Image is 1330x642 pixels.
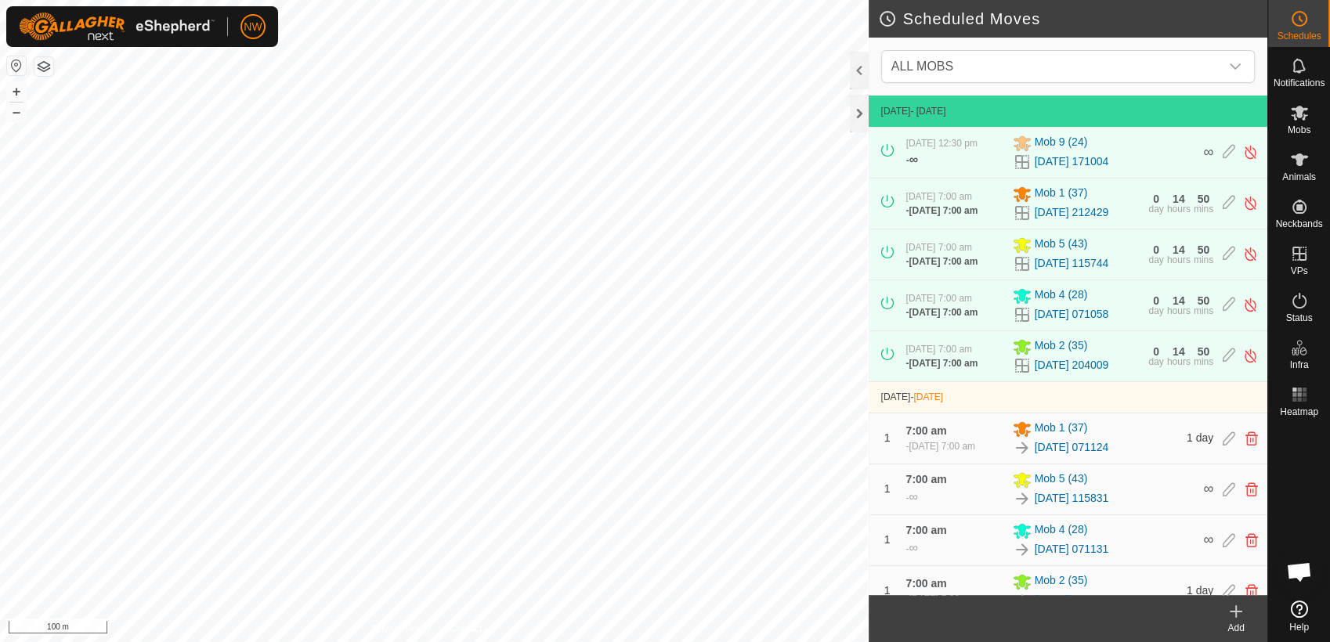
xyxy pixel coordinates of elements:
[1274,78,1325,88] span: Notifications
[1035,287,1088,305] span: Mob 4 (28)
[1035,521,1088,540] span: Mob 4 (28)
[1198,295,1210,306] div: 50
[885,51,1220,82] span: ALL MOBS
[1277,31,1321,41] span: Schedules
[909,541,918,554] span: ∞
[450,622,496,636] a: Contact Us
[1035,592,1109,608] a: [DATE] 204034
[1276,548,1323,595] div: Open chat
[881,106,911,117] span: [DATE]
[1153,193,1159,204] div: 0
[910,106,945,117] span: - [DATE]
[1282,172,1316,182] span: Animals
[884,533,891,546] span: 1
[1167,306,1191,316] div: hours
[1173,193,1185,204] div: 14
[1167,255,1191,265] div: hours
[906,305,978,319] div: -
[1153,244,1159,255] div: 0
[1173,295,1185,306] div: 14
[1035,471,1088,489] span: Mob 5 (43)
[1035,204,1109,221] a: [DATE] 212429
[1203,532,1213,547] span: ∞
[19,13,215,41] img: Gallagher Logo
[1290,266,1307,276] span: VPs
[1194,306,1213,316] div: mins
[1013,591,1032,610] img: To
[1013,540,1032,559] img: To
[906,356,978,370] div: -
[1187,431,1213,444] span: 1 day
[1243,195,1258,211] img: Turn off schedule move
[1167,357,1191,366] div: hours
[1285,313,1312,323] span: Status
[906,488,918,507] div: -
[909,358,978,369] span: [DATE] 7:00 am
[244,19,262,35] span: NW
[1275,219,1322,229] span: Neckbands
[1148,306,1163,316] div: day
[906,191,972,202] span: [DATE] 7:00 am
[906,254,978,269] div: -
[372,622,431,636] a: Privacy Policy
[7,103,26,121] button: –
[909,307,978,318] span: [DATE] 7:00 am
[1153,295,1159,306] div: 0
[1243,348,1258,364] img: Turn off schedule move
[1194,204,1213,214] div: mins
[1013,489,1032,508] img: To
[1243,246,1258,262] img: Turn off schedule move
[1203,481,1213,496] span: ∞
[1289,622,1309,632] span: Help
[1243,297,1258,313] img: Turn off schedule move
[906,204,978,218] div: -
[1243,144,1258,160] img: Turn off schedule move
[1153,346,1159,357] div: 0
[906,539,918,557] div: -
[1148,255,1163,265] div: day
[1205,621,1267,635] div: Add
[1289,360,1308,370] span: Infra
[1194,357,1213,366] div: mins
[909,490,918,503] span: ∞
[906,138,978,149] span: [DATE] 12:30 pm
[1198,346,1210,357] div: 50
[910,391,943,402] span: -
[1187,584,1213,597] span: 1 day
[1173,244,1185,255] div: 14
[906,439,975,453] div: -
[1035,153,1109,170] a: [DATE] 171004
[1013,438,1032,457] img: To
[878,9,1267,28] h2: Scheduled Moves
[906,473,947,485] span: 7:00 am
[1167,204,1191,214] div: hours
[906,150,918,169] div: -
[906,293,972,304] span: [DATE] 7:00 am
[1035,420,1088,438] span: Mob 1 (37)
[1280,407,1318,417] span: Heatmap
[906,592,975,606] div: -
[1035,306,1109,323] a: [DATE] 071058
[1198,193,1210,204] div: 50
[1035,357,1109,373] a: [DATE] 204009
[909,441,975,452] span: [DATE] 7:00 am
[909,153,918,166] span: ∞
[1148,357,1163,366] div: day
[1194,255,1213,265] div: mins
[906,344,972,355] span: [DATE] 7:00 am
[891,60,953,73] span: ALL MOBS
[1035,185,1088,204] span: Mob 1 (37)
[34,57,53,76] button: Map Layers
[1268,594,1330,638] a: Help
[1173,346,1185,357] div: 14
[1035,572,1088,591] span: Mob 2 (35)
[1220,51,1251,82] div: dropdown trigger
[881,391,911,402] span: [DATE]
[909,256,978,267] span: [DATE] 7:00 am
[1198,244,1210,255] div: 50
[1288,125,1310,135] span: Mobs
[7,82,26,101] button: +
[884,431,891,444] span: 1
[906,524,947,536] span: 7:00 am
[1035,337,1088,356] span: Mob 2 (35)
